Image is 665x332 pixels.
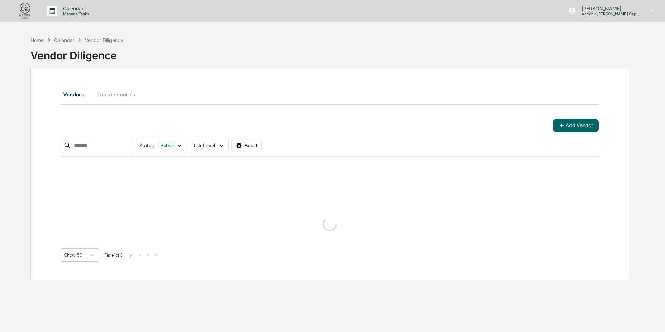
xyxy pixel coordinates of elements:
button: < [137,252,144,258]
div: Active [158,141,176,149]
span: Status : [139,142,155,148]
button: |< [128,252,136,258]
img: logo [17,2,33,20]
button: >| [153,252,161,258]
p: Manage Tasks [57,11,92,16]
button: Export [231,140,262,151]
button: Vendors [61,86,92,103]
div: Home [30,37,44,43]
span: Risk Level [192,142,215,148]
p: Calendar [57,6,92,11]
button: Questionnaires [92,86,141,103]
p: [PERSON_NAME] [576,6,640,11]
p: Admin • [PERSON_NAME] Capital Management [576,11,640,16]
div: Calendar [54,37,74,43]
div: Vendor Diligence [85,37,123,43]
button: > [145,252,152,258]
div: Vendor Diligence [30,44,629,62]
span: Page 1 of 0 [104,252,123,258]
div: secondary tabs example [61,86,598,103]
button: Add Vendor [553,119,598,132]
